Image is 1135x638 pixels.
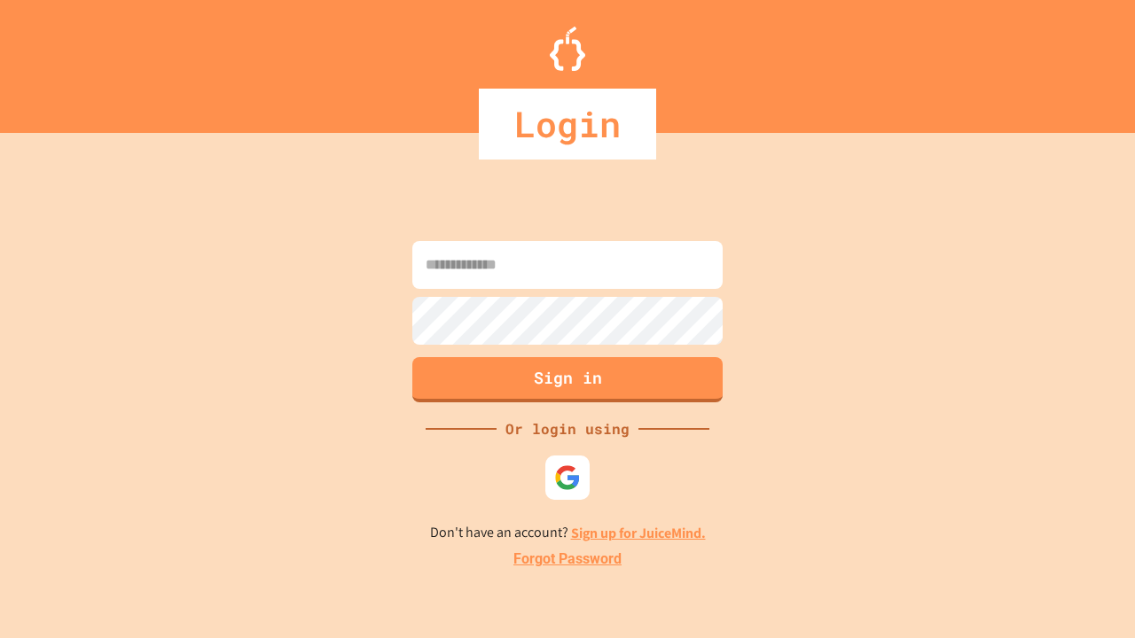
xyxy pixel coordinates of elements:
[430,522,706,544] p: Don't have an account?
[479,89,656,159] div: Login
[571,524,706,542] a: Sign up for JuiceMind.
[513,549,622,570] a: Forgot Password
[554,464,581,491] img: google-icon.svg
[988,490,1117,565] iframe: chat widget
[550,27,585,71] img: Logo.svg
[412,357,723,402] button: Sign in
[1061,567,1117,620] iframe: chat widget
[497,418,638,440] div: Or login using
